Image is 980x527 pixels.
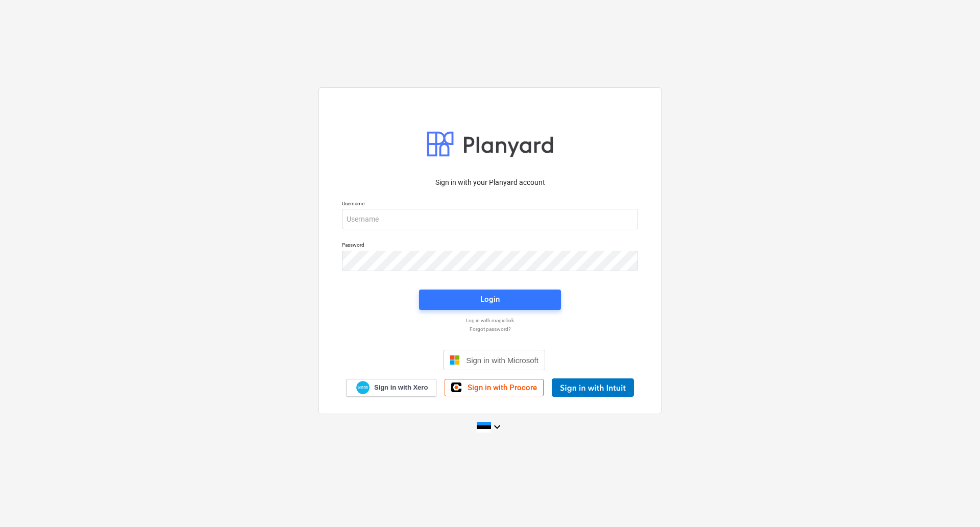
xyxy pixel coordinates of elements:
a: Sign in with Xero [346,379,437,397]
div: Login [480,293,500,306]
span: Sign in with Xero [374,383,428,392]
a: Forgot password? [337,326,643,332]
a: Sign in with Procore [445,379,544,396]
a: Log in with magic link [337,317,643,324]
p: Username [342,200,638,209]
p: Password [342,242,638,250]
input: Username [342,209,638,229]
img: Xero logo [356,381,370,395]
i: keyboard_arrow_down [491,421,503,433]
span: Sign in with Procore [468,383,537,392]
span: Sign in with Microsoft [466,356,538,365]
button: Login [419,290,561,310]
p: Sign in with your Planyard account [342,177,638,188]
img: Microsoft logo [450,355,460,365]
